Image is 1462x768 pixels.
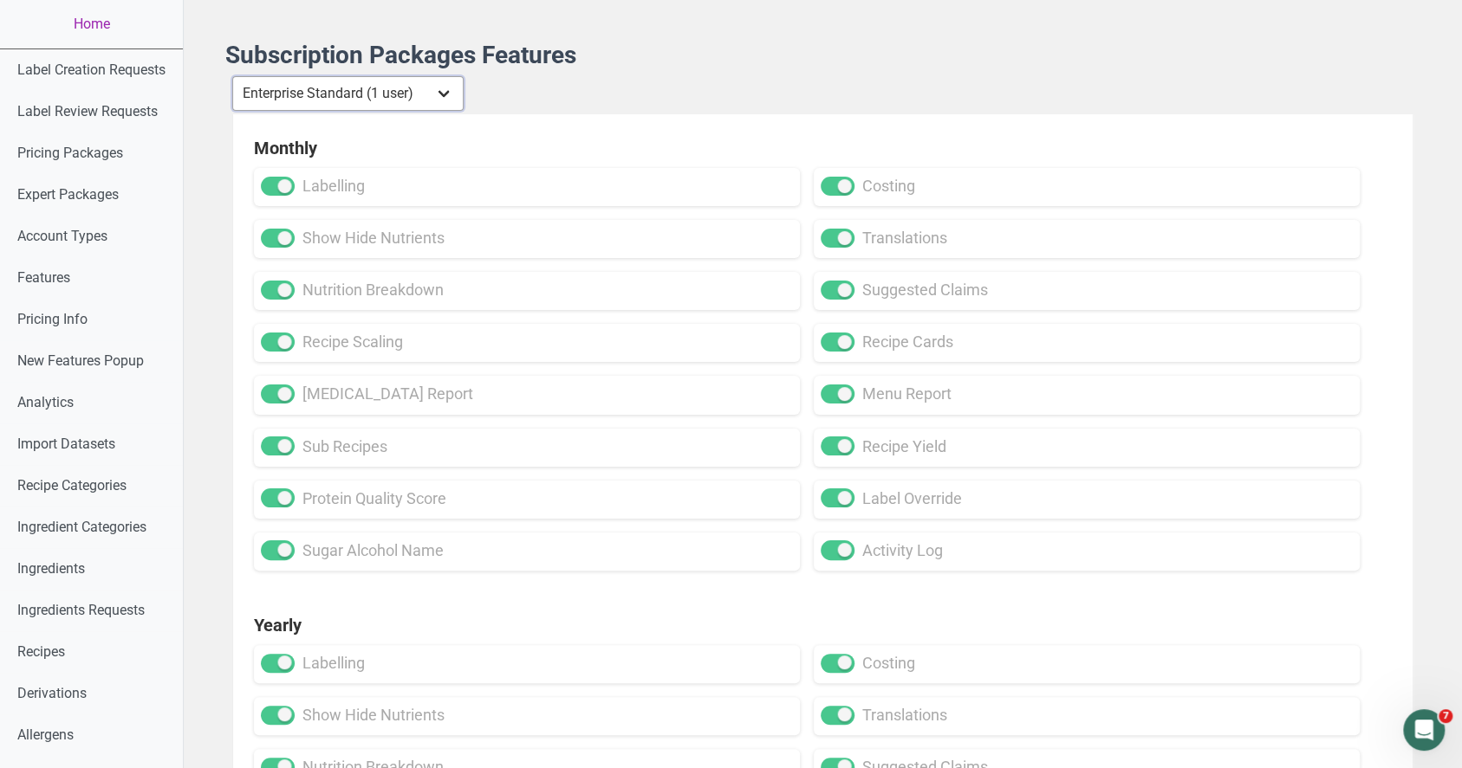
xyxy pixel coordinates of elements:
span: show hide nutrients [302,229,445,247]
h2: Monthly [254,135,1392,161]
iframe: Intercom live chat [1403,709,1445,751]
span: [MEDICAL_DATA] report [302,384,473,403]
span: show hide nutrients [302,706,445,724]
span: translations [862,706,947,724]
span: 7 [1439,709,1452,723]
h1: Subscription Packages Features [225,42,1420,69]
span: translations [862,229,947,247]
span: labelling [302,654,365,672]
span: activity log [862,541,943,559]
span: label override [862,489,962,507]
span: sub recipes [302,437,387,455]
span: costing [862,654,915,672]
span: recipe scaling [302,332,403,351]
span: recipe cards [862,332,953,351]
h2: Yearly [254,612,1392,638]
span: recipe yield [862,437,946,455]
span: nutrition breakdown [302,281,444,299]
span: costing [862,177,915,195]
span: protein quality score [302,489,446,507]
span: sugar alcohol name [302,541,444,559]
span: menu report [862,384,952,403]
span: suggested claims [862,281,988,299]
span: labelling [302,177,365,195]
